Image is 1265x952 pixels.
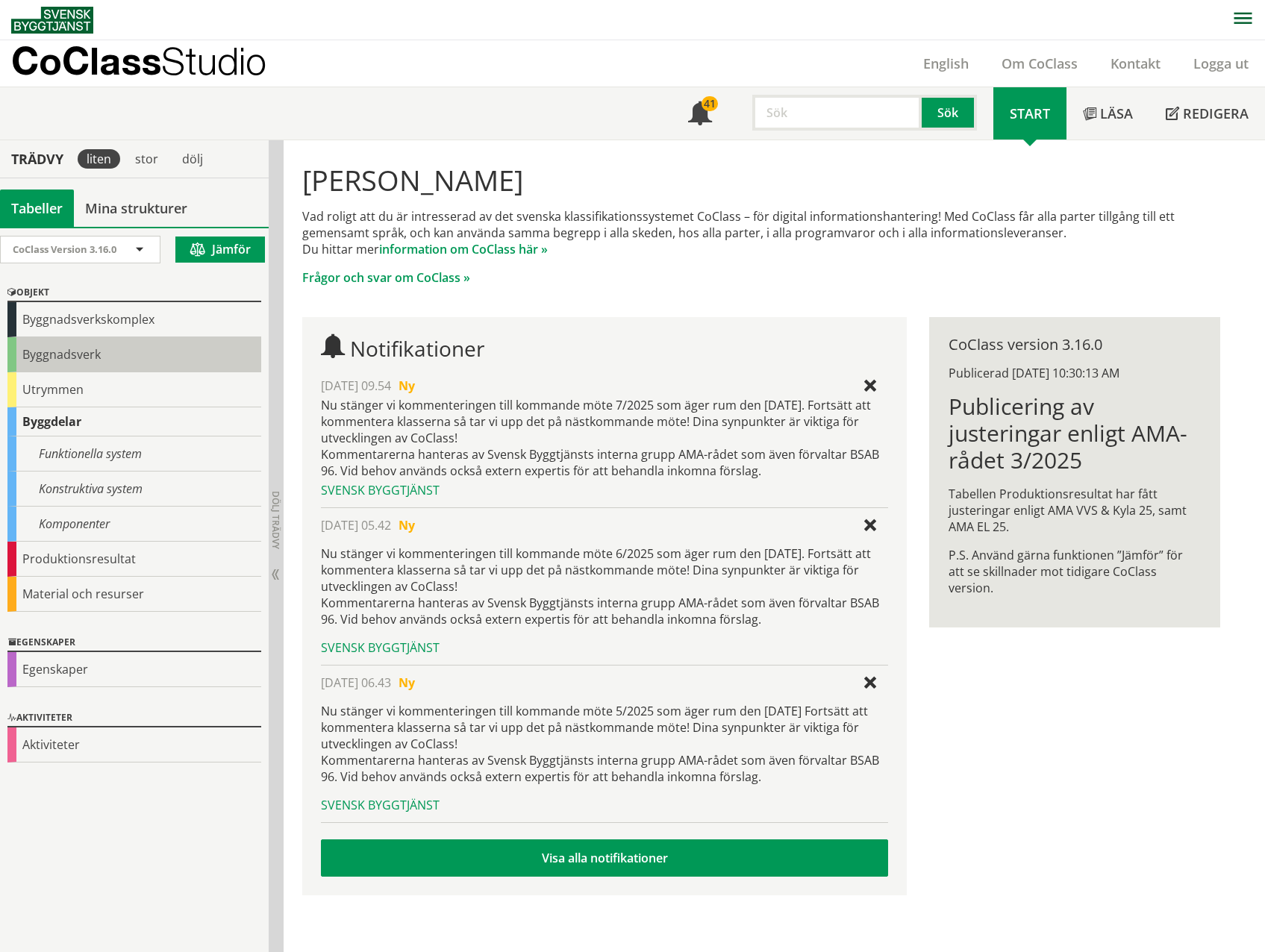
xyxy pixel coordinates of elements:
span: Redigera [1183,104,1249,122]
span: [DATE] 05.42 [321,517,391,533]
a: Start [993,87,1066,140]
div: Svensk Byggtjänst [321,797,887,813]
a: Frågor och svar om CoClass » [302,269,470,286]
span: [DATE] 09.54 [321,378,391,394]
span: Start [1010,104,1050,122]
div: stor [126,149,167,169]
a: information om CoClass här » [379,241,548,257]
a: Mina strukturer [74,190,199,227]
span: Dölj trädvy [269,491,282,549]
img: Svensk Byggtjänst [11,7,93,34]
input: Sök [752,95,922,131]
p: P.S. Använd gärna funktionen ”Jämför” för att se skillnader mot tidigare CoClass version. [949,547,1200,596]
span: Notifikationer [688,103,712,127]
div: Publicerad [DATE] 10:30:13 AM [949,365,1200,381]
p: Nu stänger vi kommenteringen till kommande möte 5/2025 som äger rum den [DATE] Fortsätt att komme... [321,703,887,785]
div: Egenskaper [7,652,261,687]
div: Byggdelar [7,407,261,436]
div: Nu stänger vi kommenteringen till kommande möte 7/2025 som äger rum den [DATE]. Fortsätt att komm... [321,397,887,479]
span: Ny [399,378,415,394]
a: Logga ut [1177,54,1265,72]
div: dölj [173,149,212,169]
a: Om CoClass [985,54,1094,72]
div: Konstruktiva system [7,472,261,507]
a: 41 [672,87,728,140]
p: Nu stänger vi kommenteringen till kommande möte 6/2025 som äger rum den [DATE]. Fortsätt att komm... [321,545,887,627]
div: liten [78,149,120,169]
h1: [PERSON_NAME] [302,163,1219,196]
span: Ny [399,674,415,691]
a: Kontakt [1094,54,1177,72]
div: 41 [702,96,718,111]
div: Svensk Byggtjänst [321,482,887,498]
p: Tabellen Produktionsresultat har fått justeringar enligt AMA VVS & Kyla 25, samt AMA EL 25. [949,486,1200,535]
a: English [907,54,985,72]
a: CoClassStudio [11,40,299,87]
div: Svensk Byggtjänst [321,639,887,656]
div: Aktiviteter [7,710,261,727]
a: Visa alla notifikationer [321,839,887,877]
div: Objekt [7,284,261,302]
div: CoClass version 3.16.0 [949,336,1200,353]
div: Aktiviteter [7,727,261,762]
span: Ny [399,517,415,533]
button: Sök [922,95,977,131]
button: Jämför [175,237,265,263]
div: Komponenter [7,507,261,542]
a: Läsa [1066,87,1149,140]
div: Funktionella system [7,436,261,472]
div: Utrymmen [7,372,261,407]
span: [DATE] 06.43 [321,674,391,691]
h1: Publicering av justeringar enligt AMA-rådet 3/2025 [949,393,1200,474]
span: Läsa [1100,104,1133,122]
span: Notifikationer [350,334,484,363]
div: Byggnadsverkskomplex [7,302,261,337]
div: Byggnadsverk [7,337,261,372]
div: Trädvy [3,151,72,167]
p: Vad roligt att du är intresserad av det svenska klassifikationssystemet CoClass – för digital inf... [302,208,1219,257]
span: CoClass Version 3.16.0 [13,242,116,256]
a: Redigera [1149,87,1265,140]
div: Produktionsresultat [7,542,261,577]
span: Studio [161,39,266,83]
div: Egenskaper [7,634,261,652]
p: CoClass [11,52,266,69]
div: Material och resurser [7,577,261,612]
